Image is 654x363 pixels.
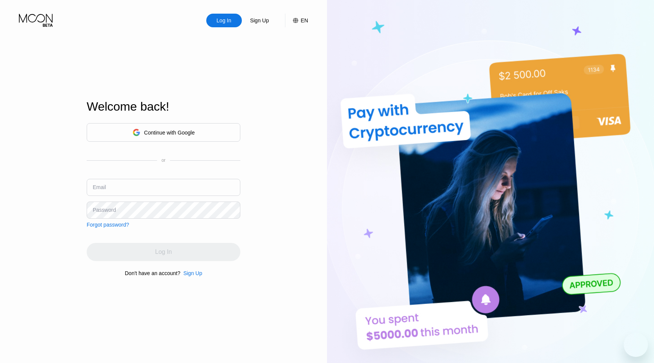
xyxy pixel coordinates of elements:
[93,207,116,213] div: Password
[301,17,308,23] div: EN
[125,270,181,276] div: Don't have an account?
[216,17,232,24] div: Log In
[87,100,240,114] div: Welcome back!
[180,270,202,276] div: Sign Up
[144,130,195,136] div: Continue with Google
[624,333,648,357] iframe: 启动消息传送窗口的按钮
[162,158,166,163] div: or
[183,270,202,276] div: Sign Up
[87,222,129,228] div: Forgot password?
[93,184,106,190] div: Email
[87,123,240,142] div: Continue with Google
[242,14,277,27] div: Sign Up
[249,17,270,24] div: Sign Up
[285,14,308,27] div: EN
[206,14,242,27] div: Log In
